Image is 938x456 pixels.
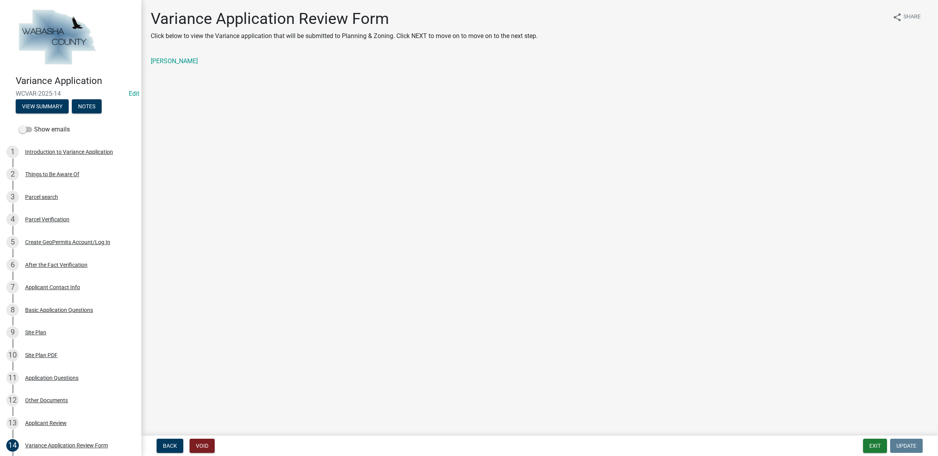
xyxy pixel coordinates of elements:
[6,259,19,271] div: 6
[151,9,538,28] h1: Variance Application Review Form
[16,90,126,97] span: WCVAR-2025-14
[886,9,927,25] button: shareShare
[129,90,139,97] wm-modal-confirm: Edit Application Number
[6,394,19,407] div: 12
[190,439,215,453] button: Void
[892,13,902,22] i: share
[896,443,916,449] span: Update
[16,99,69,113] button: View Summary
[129,90,139,97] a: Edit
[6,349,19,361] div: 10
[163,443,177,449] span: Back
[25,330,46,335] div: Site Plan
[25,398,68,403] div: Other Documents
[25,420,67,426] div: Applicant Review
[6,213,19,226] div: 4
[25,262,88,268] div: After the Fact Verification
[25,352,58,358] div: Site Plan PDF
[6,146,19,158] div: 1
[6,304,19,316] div: 8
[6,326,19,339] div: 9
[151,57,198,65] a: [PERSON_NAME]
[16,75,135,87] h4: Variance Application
[25,285,80,290] div: Applicant Contact Info
[890,439,923,453] button: Update
[863,439,887,453] button: Exit
[151,31,538,41] p: Click below to view the Variance application that will be submitted to Planning & Zoning. Click N...
[6,417,19,429] div: 13
[16,104,69,110] wm-modal-confirm: Summary
[25,375,78,381] div: Application Questions
[25,171,79,177] div: Things to Be Aware Of
[903,13,921,22] span: Share
[25,443,108,448] div: Variance Application Review Form
[19,125,70,134] label: Show emails
[6,439,19,452] div: 14
[25,217,69,222] div: Parcel Verification
[25,149,113,155] div: Introduction to Variance Application
[6,281,19,294] div: 7
[25,239,110,245] div: Create GeoPermits Account/Log In
[72,104,102,110] wm-modal-confirm: Notes
[6,191,19,203] div: 3
[72,99,102,113] button: Notes
[6,236,19,248] div: 5
[6,372,19,384] div: 11
[25,194,58,200] div: Parcel search
[157,439,183,453] button: Back
[16,8,99,67] img: Wabasha County, Minnesota
[25,307,93,313] div: Basic Application Questions
[6,168,19,181] div: 2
